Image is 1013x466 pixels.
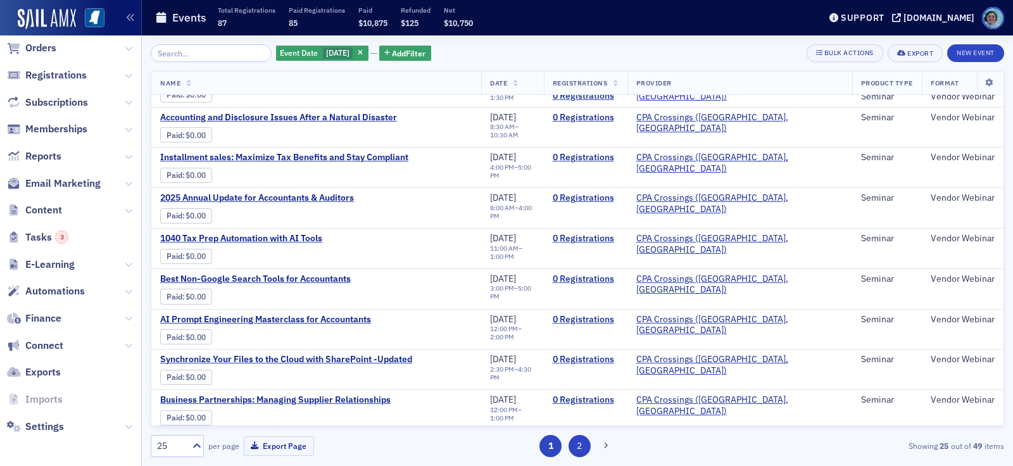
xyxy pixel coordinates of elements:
[7,284,85,298] a: Automations
[167,292,186,301] span: :
[160,233,373,244] a: 1040 Tax Prep Automation with AI Tools
[861,354,913,365] div: Seminar
[25,230,68,244] span: Tasks
[379,46,431,61] button: AddFilter
[636,274,843,296] a: CPA Crossings ([GEOGRAPHIC_DATA], [GEOGRAPHIC_DATA])
[490,244,519,253] time: 11:00 AM
[25,96,88,110] span: Subscriptions
[490,406,534,422] div: –
[160,394,391,406] span: Business Partnerships: Managing Supplier Relationships
[7,420,64,434] a: Settings
[186,130,206,140] span: $0.00
[444,18,473,28] span: $10,750
[490,192,516,203] span: [DATE]
[160,354,412,365] a: Synchronize Your Files to the Cloud with SharePoint -Updated
[25,149,61,163] span: Reports
[18,9,76,29] img: SailAMX
[971,440,985,451] strong: 49
[490,284,531,301] time: 5:00 PM
[947,46,1004,58] a: New Event
[160,249,212,264] div: Paid: 0 - $0
[861,79,913,87] span: Product Type
[861,314,913,325] div: Seminar
[636,79,672,87] span: Provider
[947,44,1004,62] button: New Event
[160,370,212,385] div: Paid: 0 - $0
[25,258,75,272] span: E-Learning
[167,211,186,220] span: :
[160,152,408,163] a: Installment sales: Maximize Tax Benefits and Stay Compliant
[861,112,913,123] div: Seminar
[7,339,63,353] a: Connect
[167,251,186,261] span: :
[25,312,61,325] span: Finance
[636,152,843,174] a: CPA Crossings ([GEOGRAPHIC_DATA], [GEOGRAPHIC_DATA])
[160,192,373,204] a: 2025 Annual Update for Accountants & Auditors
[490,405,518,414] time: 12:00 PM
[553,394,619,406] a: 0 Registrations
[892,13,979,22] button: [DOMAIN_NAME]
[636,192,843,215] span: CPA Crossings (Rochester, MI)
[25,393,63,406] span: Imports
[553,274,619,285] a: 0 Registrations
[160,314,373,325] a: AI Prompt Engineering Masterclass for Accountants
[807,44,883,62] button: Bulk Actions
[7,122,87,136] a: Memberships
[7,203,62,217] a: Content
[167,372,186,382] span: :
[931,79,959,87] span: Format
[636,354,843,376] a: CPA Crossings ([GEOGRAPHIC_DATA], [GEOGRAPHIC_DATA])
[167,413,186,422] span: :
[401,18,418,28] span: $125
[218,6,275,15] p: Total Registrations
[167,130,182,140] a: Paid
[25,203,62,217] span: Content
[25,365,61,379] span: Exports
[167,413,182,422] a: Paid
[490,203,515,212] time: 8:00 AM
[861,274,913,285] div: Seminar
[208,440,239,451] label: per page
[490,284,514,293] time: 3:00 PM
[490,284,534,301] div: –
[931,274,995,285] div: Vendor Webinar
[931,233,995,244] div: Vendor Webinar
[167,211,182,220] a: Paid
[931,354,995,365] div: Vendor Webinar
[888,44,943,62] button: Export
[490,232,516,244] span: [DATE]
[160,274,373,285] span: Best Non-Google Search Tools for Accountants
[490,163,514,172] time: 4:00 PM
[401,6,431,15] p: Refunded
[490,163,534,180] div: –
[276,46,368,61] div: 9/25/2025
[636,152,843,174] span: CPA Crossings (Rochester, MI)
[903,12,974,23] div: [DOMAIN_NAME]
[490,122,515,131] time: 8:30 AM
[931,314,995,325] div: Vendor Webinar
[160,168,212,183] div: Paid: 0 - $0
[25,68,87,82] span: Registrations
[490,353,516,365] span: [DATE]
[25,339,63,353] span: Connect
[490,365,531,382] time: 4:30 PM
[861,394,913,406] div: Seminar
[244,436,314,456] button: Export Page
[167,130,186,140] span: :
[76,8,104,30] a: View Homepage
[167,170,182,180] a: Paid
[553,152,619,163] a: 0 Registrations
[186,372,206,382] span: $0.00
[490,163,531,180] time: 5:00 PM
[55,230,68,244] div: 3
[636,314,843,336] a: CPA Crossings ([GEOGRAPHIC_DATA], [GEOGRAPHIC_DATA])
[186,292,206,301] span: $0.00
[931,112,995,123] div: Vendor Webinar
[861,91,913,103] div: Seminar
[490,365,534,382] div: –
[636,112,843,134] a: CPA Crossings ([GEOGRAPHIC_DATA], [GEOGRAPHIC_DATA])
